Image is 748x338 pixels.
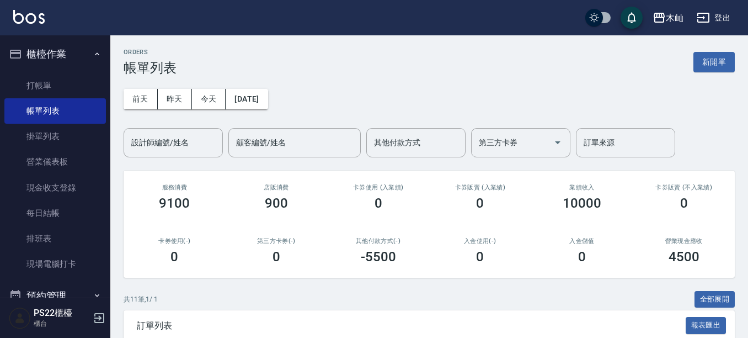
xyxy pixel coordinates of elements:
button: 登出 [692,8,735,28]
h2: 第三方卡券(-) [239,237,314,245]
h3: -5500 [361,249,396,265]
a: 報表匯出 [686,320,726,330]
a: 排班表 [4,226,106,251]
a: 每日結帳 [4,200,106,226]
h3: 服務消費 [137,184,212,191]
h3: 0 [578,249,586,265]
button: Open [549,134,567,151]
a: 現金收支登錄 [4,175,106,200]
button: 昨天 [158,89,192,109]
h3: 0 [170,249,178,265]
img: Person [9,307,31,329]
h3: 0 [273,249,280,265]
button: 前天 [124,89,158,109]
h3: 0 [476,196,484,211]
button: 櫃檯作業 [4,40,106,68]
h2: 其他付款方式(-) [340,237,416,245]
a: 營業儀表板 [4,149,106,175]
a: 掛單列表 [4,124,106,149]
h2: 營業現金應收 [646,237,722,245]
h3: 4500 [669,249,699,265]
button: 全部展開 [694,291,735,308]
button: 報表匯出 [686,317,726,334]
a: 打帳單 [4,73,106,98]
button: 新開單 [693,52,735,72]
h3: 0 [476,249,484,265]
button: save [621,7,643,29]
h2: 業績收入 [544,184,620,191]
h2: 卡券販賣 (入業績) [442,184,518,191]
h3: 900 [265,196,288,211]
h2: 卡券使用(-) [137,237,212,245]
a: 現場電腦打卡 [4,251,106,277]
h3: 9100 [159,196,190,211]
h5: PS22櫃檯 [34,308,90,319]
h2: 卡券使用 (入業績) [340,184,416,191]
h3: 0 [375,196,382,211]
button: 預約管理 [4,282,106,310]
h3: 0 [680,196,688,211]
h2: 卡券販賣 (不入業績) [646,184,722,191]
img: Logo [13,10,45,24]
h2: 入金使用(-) [442,237,518,245]
h3: 10000 [563,196,601,211]
a: 帳單列表 [4,98,106,124]
h3: 帳單列表 [124,60,177,76]
span: 訂單列表 [137,320,686,331]
h2: ORDERS [124,49,177,56]
div: 木屾 [666,11,683,25]
button: [DATE] [226,89,268,109]
p: 櫃台 [34,319,90,329]
button: 木屾 [648,7,688,29]
h2: 店販消費 [239,184,314,191]
p: 共 11 筆, 1 / 1 [124,294,158,304]
h2: 入金儲值 [544,237,620,245]
a: 新開單 [693,56,735,67]
button: 今天 [192,89,226,109]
